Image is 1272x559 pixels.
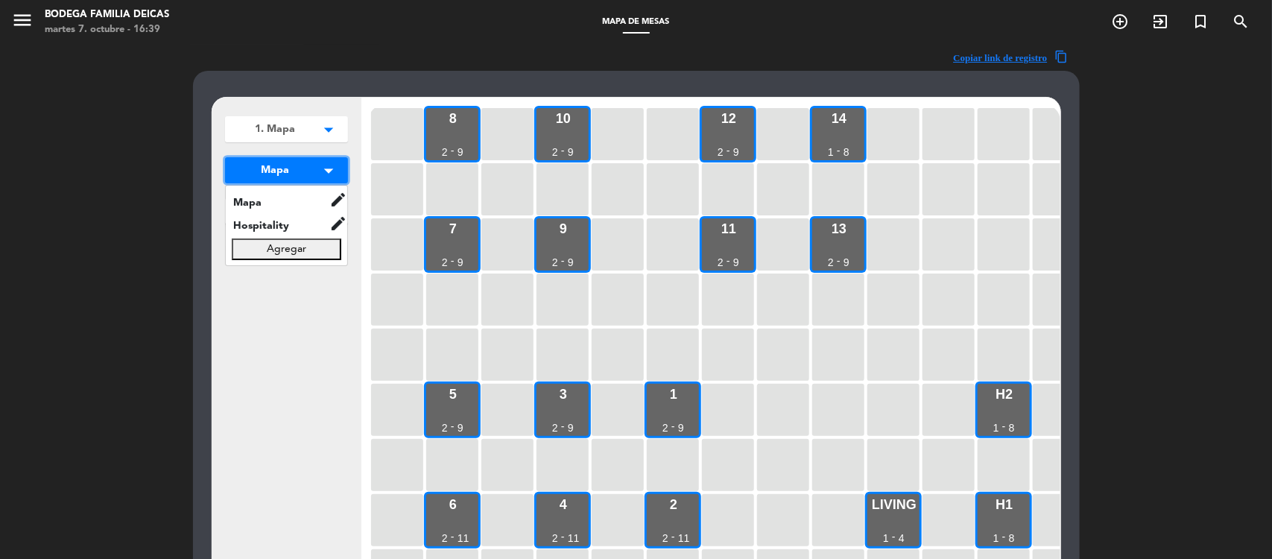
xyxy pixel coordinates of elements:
[442,147,448,157] div: 2
[872,498,917,511] div: living
[727,145,730,156] div: -
[442,533,448,543] div: 2
[560,498,567,511] div: 4
[451,531,455,542] div: -
[451,145,455,156] div: -
[671,531,675,542] div: -
[993,423,999,433] div: 1
[1111,13,1129,31] i: add_circle_outline
[1009,533,1015,543] div: 8
[458,257,463,268] div: 9
[568,423,574,433] div: 9
[225,116,348,142] button: 1. Mapaarrow_drop_down
[1002,531,1006,542] div: -
[458,423,463,433] div: 9
[678,533,690,543] div: 11
[1232,13,1250,31] i: search
[11,9,34,31] i: menu
[844,257,849,268] div: 9
[828,257,834,268] div: 2
[671,421,675,432] div: -
[733,257,739,268] div: 9
[832,222,847,236] div: 13
[662,423,668,433] div: 2
[458,147,463,157] div: 9
[595,18,677,26] span: Mapa de mesas
[832,112,847,125] div: 14
[1002,421,1006,432] div: -
[552,533,558,543] div: 2
[1009,423,1015,433] div: 8
[561,256,565,266] div: -
[561,531,565,542] div: -
[556,112,571,125] div: 10
[837,256,841,266] div: -
[561,145,565,156] div: -
[45,22,169,37] div: martes 7. octubre - 16:39
[329,215,347,233] i: edit
[552,257,558,268] div: 2
[568,147,574,157] div: 9
[449,112,457,125] div: 8
[560,388,567,401] div: 3
[899,533,905,543] div: 4
[45,7,169,22] div: Bodega Familia Deicas
[727,256,730,266] div: -
[451,256,455,266] div: -
[662,533,668,543] div: 2
[670,498,677,511] div: 2
[318,163,341,178] i: arrow_drop_down
[226,218,329,235] span: Hospitality
[721,112,736,125] div: 12
[1192,13,1209,31] i: turned_in_not
[442,423,448,433] div: 2
[828,147,834,157] div: 1
[953,50,1047,66] span: Copiar link de registro
[442,257,448,268] div: 2
[449,222,457,236] div: 7
[996,498,1013,511] div: h1
[262,162,290,178] span: Mapa
[458,533,469,543] div: 11
[670,388,677,401] div: 1
[561,421,565,432] div: -
[552,147,558,157] div: 2
[678,423,684,433] div: 9
[718,147,724,157] div: 2
[329,191,347,209] i: edit
[996,388,1013,401] div: h2
[449,498,457,511] div: 6
[232,238,341,259] button: Agregar
[883,533,889,543] div: 1
[718,257,724,268] div: 2
[225,157,348,183] button: Mapaarrow_drop_down
[451,421,455,432] div: -
[1151,13,1169,31] i: exit_to_app
[225,185,348,266] div: 1. Mapaarrow_drop_down
[1055,50,1069,66] span: content_copy
[568,533,580,543] div: 11
[256,121,296,137] span: 1. Mapa
[733,147,739,157] div: 9
[552,423,558,433] div: 2
[721,222,736,236] div: 11
[993,533,999,543] div: 1
[892,531,896,542] div: -
[11,9,34,37] button: menu
[844,147,849,157] div: 8
[560,222,567,236] div: 9
[318,122,341,137] i: arrow_drop_down
[226,194,329,211] span: Mapa
[837,145,841,156] div: -
[449,388,457,401] div: 5
[568,257,574,268] div: 9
